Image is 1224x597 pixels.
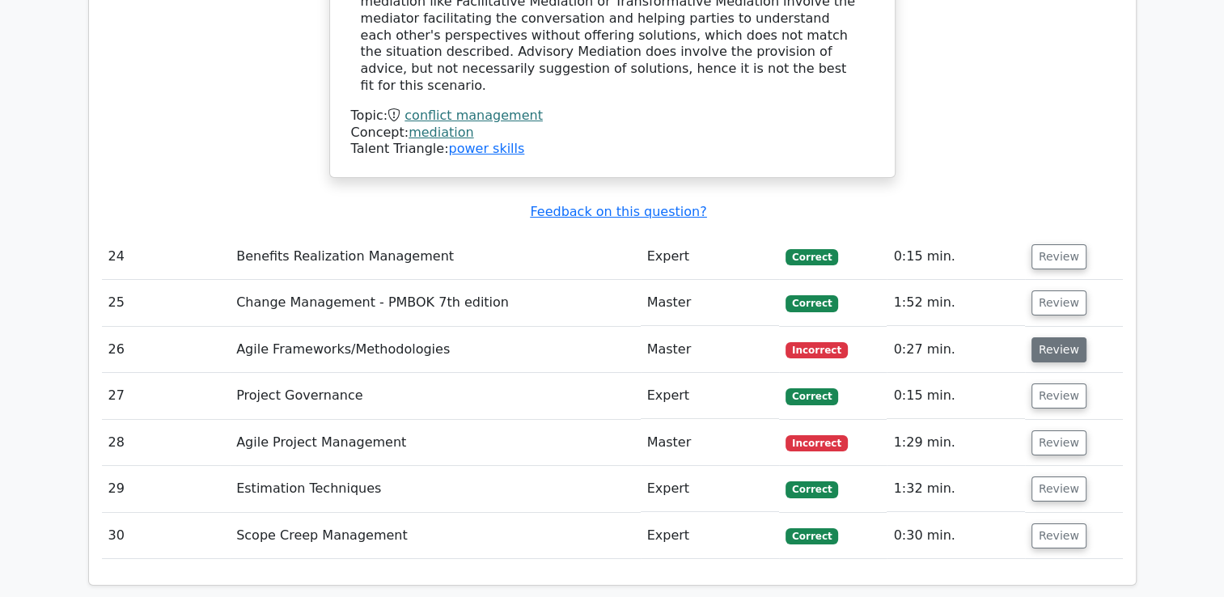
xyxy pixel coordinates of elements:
td: Change Management - PMBOK 7th edition [230,280,640,326]
td: 1:32 min. [887,466,1024,512]
td: Expert [641,373,779,419]
a: mediation [409,125,473,140]
a: Feedback on this question? [530,204,706,219]
div: Concept: [351,125,874,142]
button: Review [1031,476,1086,502]
td: 28 [102,420,231,466]
td: Master [641,280,779,326]
button: Review [1031,523,1086,548]
td: 0:15 min. [887,373,1024,419]
td: Benefits Realization Management [230,234,640,280]
td: 25 [102,280,231,326]
div: Talent Triangle: [351,108,874,158]
td: 0:27 min. [887,327,1024,373]
span: Incorrect [786,342,848,358]
button: Review [1031,337,1086,362]
td: Agile Project Management [230,420,640,466]
td: 24 [102,234,231,280]
span: Incorrect [786,435,848,451]
a: conflict management [404,108,543,123]
td: Project Governance [230,373,640,419]
td: Master [641,327,779,373]
td: Master [641,420,779,466]
button: Review [1031,290,1086,315]
td: 0:30 min. [887,513,1024,559]
td: Expert [641,513,779,559]
td: 0:15 min. [887,234,1024,280]
td: Expert [641,234,779,280]
td: Estimation Techniques [230,466,640,512]
span: Correct [786,481,838,497]
td: 27 [102,373,231,419]
td: 29 [102,466,231,512]
button: Review [1031,383,1086,409]
td: Agile Frameworks/Methodologies [230,327,640,373]
td: 30 [102,513,231,559]
a: power skills [448,141,524,156]
td: 1:29 min. [887,420,1024,466]
td: Expert [641,466,779,512]
span: Correct [786,249,838,265]
button: Review [1031,430,1086,455]
button: Review [1031,244,1086,269]
td: Scope Creep Management [230,513,640,559]
span: Correct [786,295,838,311]
span: Correct [786,528,838,544]
td: 26 [102,327,231,373]
span: Correct [786,388,838,404]
div: Topic: [351,108,874,125]
td: 1:52 min. [887,280,1024,326]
